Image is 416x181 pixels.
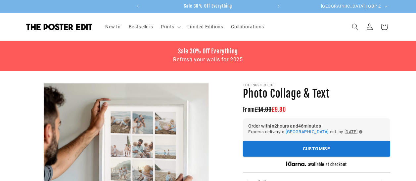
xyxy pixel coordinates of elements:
a: Bestsellers [125,20,157,34]
span: [GEOGRAPHIC_DATA] [286,129,328,134]
span: Express delivery to [248,128,285,136]
button: Customise [243,141,390,157]
span: est. by [330,128,343,136]
div: outlined primary button group [243,141,390,157]
span: £9.80 [272,106,286,113]
span: Prints [161,24,174,30]
h1: Photo Collage & Text [243,87,390,101]
span: [GEOGRAPHIC_DATA] | GBP £ [321,3,381,10]
button: [GEOGRAPHIC_DATA] [286,128,328,136]
h6: Order within 2 hours and 46 minutes [248,124,385,128]
h5: available at checkout [308,162,347,167]
span: £14.00 [255,106,272,113]
img: The Poster Edit [26,23,92,30]
span: Sale 30% Off Everything [184,3,232,9]
span: [DATE] [345,128,358,136]
span: Bestsellers [129,24,153,30]
summary: Prints [157,20,183,34]
h3: From [243,106,390,113]
a: New In [101,20,125,34]
a: Collaborations [227,20,268,34]
span: Limited Editions [187,24,223,30]
span: New In [105,24,121,30]
summary: Search [348,19,362,34]
a: The Poster Edit [23,21,95,33]
span: Collaborations [231,24,264,30]
a: Limited Editions [183,20,227,34]
p: The Poster Edit [243,83,390,87]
